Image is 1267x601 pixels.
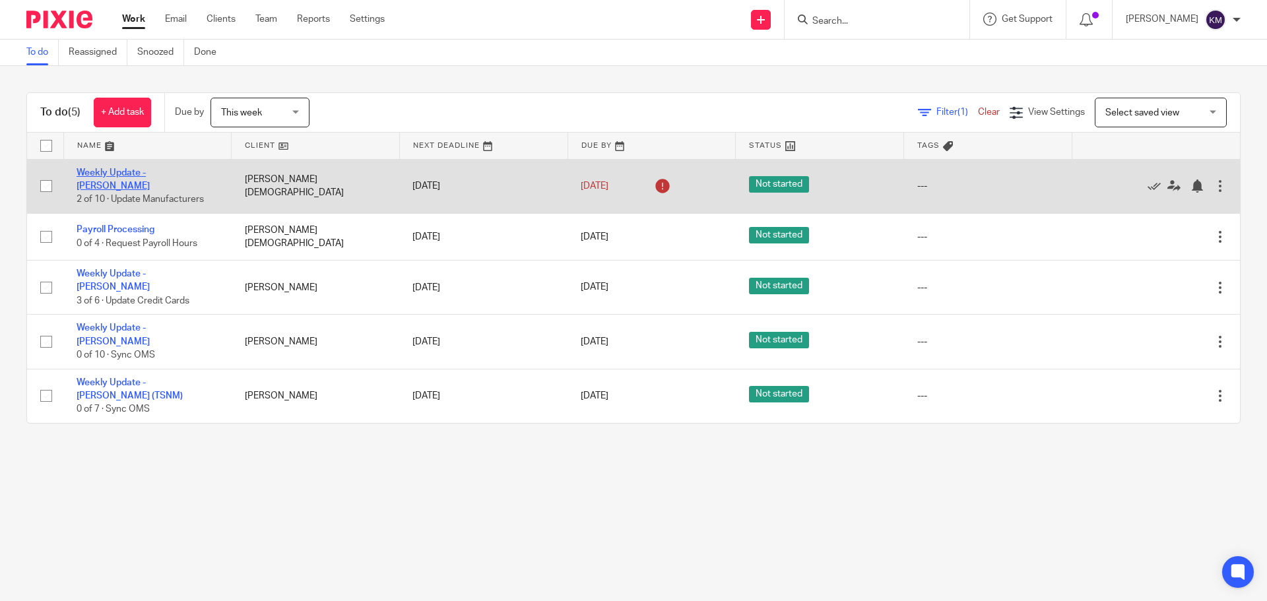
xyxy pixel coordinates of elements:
a: Mark as done [1148,179,1167,193]
span: 3 of 6 · Update Credit Cards [77,296,189,305]
span: Select saved view [1105,108,1179,117]
a: Snoozed [137,40,184,65]
td: [DATE] [399,261,568,315]
span: [DATE] [581,232,608,241]
a: Settings [350,13,385,26]
span: Not started [749,332,809,348]
div: --- [917,281,1059,294]
span: This week [221,108,262,117]
a: Weekly Update - [PERSON_NAME] [77,323,150,346]
span: Get Support [1002,15,1053,24]
td: [DATE] [399,369,568,423]
span: Not started [749,176,809,193]
td: [PERSON_NAME] [232,261,400,315]
img: Pixie [26,11,92,28]
span: 2 of 10 · Update Manufacturers [77,195,204,204]
div: --- [917,335,1059,348]
td: [DATE] [399,315,568,369]
span: 0 of 4 · Request Payroll Hours [77,239,197,248]
span: [DATE] [581,337,608,346]
a: Weekly Update - [PERSON_NAME] (TSNM) [77,378,183,400]
p: Due by [175,106,204,119]
span: Not started [749,278,809,294]
span: (1) [958,108,968,117]
a: Weekly Update - [PERSON_NAME] [77,269,150,292]
a: Weekly Update - [PERSON_NAME] [77,168,150,191]
a: Reports [297,13,330,26]
a: To do [26,40,59,65]
div: --- [917,230,1059,243]
a: Reassigned [69,40,127,65]
span: Tags [917,142,940,149]
td: [PERSON_NAME] [232,315,400,369]
a: Payroll Processing [77,225,154,234]
div: --- [917,389,1059,402]
span: View Settings [1028,108,1085,117]
span: Not started [749,386,809,402]
a: Clear [978,108,1000,117]
div: --- [917,179,1059,193]
img: svg%3E [1205,9,1226,30]
span: 0 of 7 · Sync OMS [77,404,150,414]
span: 0 of 10 · Sync OMS [77,350,155,360]
td: [DATE] [399,159,568,213]
span: Filter [936,108,978,117]
td: [PERSON_NAME][DEMOGRAPHIC_DATA] [232,159,400,213]
span: (5) [68,107,81,117]
input: Search [811,16,930,28]
td: [DATE] [399,213,568,260]
a: Work [122,13,145,26]
p: [PERSON_NAME] [1126,13,1198,26]
h1: To do [40,106,81,119]
a: Clients [207,13,236,26]
a: Email [165,13,187,26]
td: [PERSON_NAME][DEMOGRAPHIC_DATA] [232,213,400,260]
span: [DATE] [581,283,608,292]
a: Team [255,13,277,26]
span: [DATE] [581,181,608,191]
td: [PERSON_NAME] [232,369,400,423]
a: Done [194,40,226,65]
span: Not started [749,227,809,243]
span: [DATE] [581,391,608,400]
a: + Add task [94,98,151,127]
